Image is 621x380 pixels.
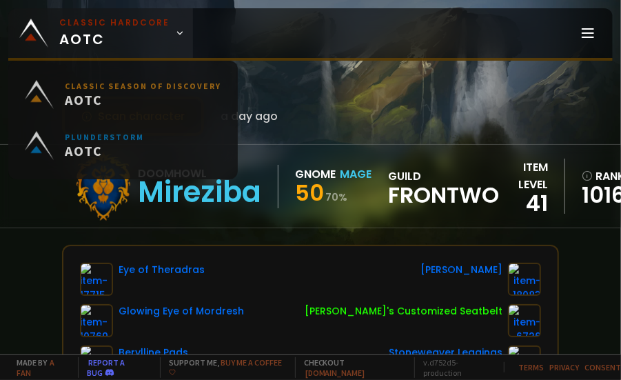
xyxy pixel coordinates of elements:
[508,263,541,296] img: item-18083
[65,134,144,145] small: Plunderstorm
[65,94,221,111] span: AOTC
[221,108,278,125] span: a day ago
[340,166,371,183] div: Mage
[169,357,282,378] a: Buy me a coffee
[388,185,499,206] span: Frontwo
[414,357,496,378] span: v. d752d5 - production
[119,346,188,360] div: Berylline Pads
[59,17,170,50] span: AOTC
[8,357,70,378] span: Made by
[59,17,170,29] small: Classic Hardcore
[295,357,406,378] span: Checkout
[119,304,244,319] div: Glowing Eye of Mordresh
[584,362,621,372] a: Consent
[80,304,113,337] img: item-10769
[138,182,261,203] div: Mireziba
[80,263,113,296] img: item-17715
[389,346,502,360] div: Stoneweaver Leggings
[17,72,230,123] a: Classic Season of DiscoveryAOTC
[65,145,144,162] span: AOTC
[549,362,579,372] a: Privacy
[65,83,221,94] small: Classic Season of Discovery
[295,166,336,183] div: Gnome
[17,357,54,378] a: a fan
[17,123,230,174] a: PlunderstormAOTC
[160,357,287,378] span: Support me,
[508,304,541,337] img: item-6726
[87,357,125,378] a: Report a bug
[388,168,499,206] div: guild
[420,263,502,277] div: [PERSON_NAME]
[295,177,324,208] span: 50
[305,304,502,319] div: [PERSON_NAME]'s Customized Seatbelt
[518,362,544,372] a: Terms
[8,8,193,58] a: Classic HardcoreAOTC
[119,263,205,277] div: Eye of Theradras
[325,190,347,204] small: 70 %
[499,159,548,193] div: item level
[305,368,365,378] a: [DOMAIN_NAME]
[499,193,548,214] div: 41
